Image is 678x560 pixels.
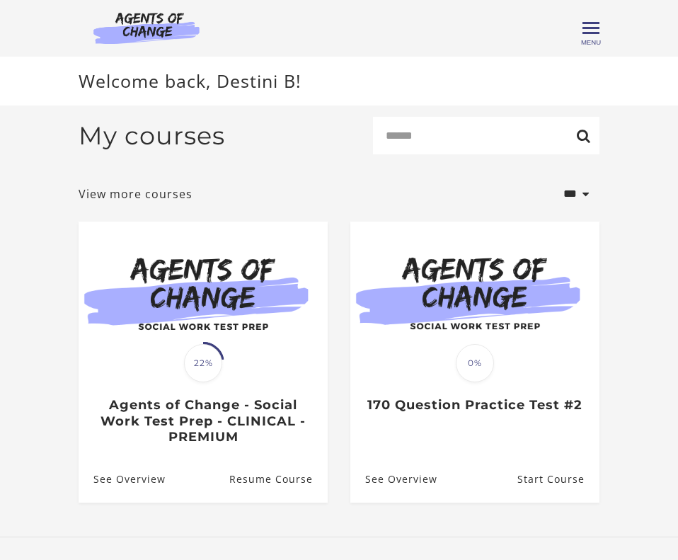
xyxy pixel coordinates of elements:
span: Toggle menu [582,27,599,29]
a: Agents of Change - Social Work Test Prep - CLINICAL - PREMIUM: Resume Course [229,457,328,503]
a: Agents of Change - Social Work Test Prep - CLINICAL - PREMIUM: See Overview [79,457,166,503]
h3: 170 Question Practice Test #2 [365,397,584,413]
a: 170 Question Practice Test #2: Resume Course [517,457,599,503]
h2: My courses [79,121,225,151]
img: Agents of Change Logo [79,11,214,44]
a: 170 Question Practice Test #2: See Overview [350,457,437,503]
button: Toggle menu Menu [582,20,599,37]
span: Menu [581,38,601,46]
p: Welcome back, Destini B! [79,68,599,95]
span: 22% [184,344,222,382]
h3: Agents of Change - Social Work Test Prep - CLINICAL - PREMIUM [93,397,312,445]
a: View more courses [79,185,193,202]
span: 0% [456,344,494,382]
